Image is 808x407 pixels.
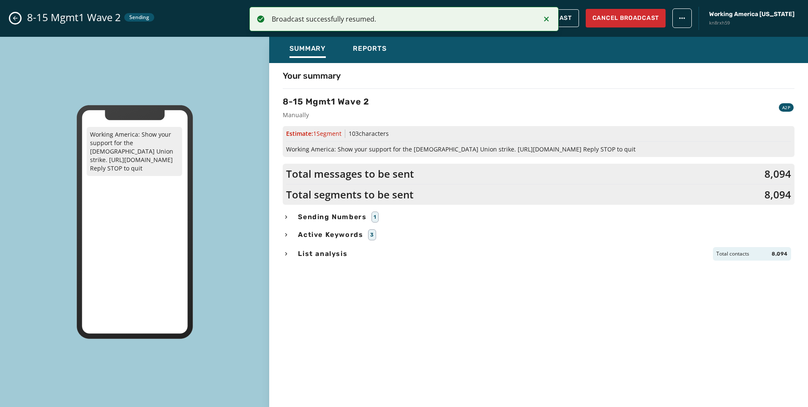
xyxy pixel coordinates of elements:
[289,44,326,53] span: Summary
[368,229,376,240] div: 3
[286,167,414,181] span: Total messages to be sent
[296,212,368,222] span: Sending Numbers
[296,249,349,259] span: List analysis
[283,96,369,107] h3: 8-15 Mgmt1 Wave 2
[286,145,791,154] span: Working America: Show your support for the [DEMOGRAPHIC_DATA] Union strike. [URL][DOMAIN_NAME] Re...
[772,250,788,257] span: 8,094
[709,10,794,19] span: Working America [US_STATE]
[716,250,749,257] span: Total contacts
[672,8,692,28] button: broadcast action menu
[349,129,389,137] span: 103 characters
[87,127,182,176] p: Working America: Show your support for the [DEMOGRAPHIC_DATA] Union strike. [URL][DOMAIN_NAME] Re...
[313,129,341,137] span: 1 Segment
[779,103,794,112] div: A2P
[272,14,535,24] div: Broadcast successfully resumed.
[592,14,659,22] span: Cancel Broadcast
[586,9,666,27] button: Cancel Broadcast
[283,212,794,223] button: Sending Numbers1
[283,70,341,82] h4: Your summary
[283,247,794,261] button: List analysisTotal contacts8,094
[764,167,791,181] span: 8,094
[283,111,369,119] span: Manually
[371,212,379,223] div: 1
[764,188,791,201] span: 8,094
[353,44,387,53] span: Reports
[286,129,341,138] span: Estimate:
[296,230,365,240] span: Active Keywords
[283,229,794,240] button: Active Keywords3
[497,15,572,22] span: Pause Broadcast
[283,40,333,60] button: Summary
[286,188,414,201] span: Total segments to be sent
[709,19,794,27] span: kn8rxh59
[346,40,393,60] button: Reports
